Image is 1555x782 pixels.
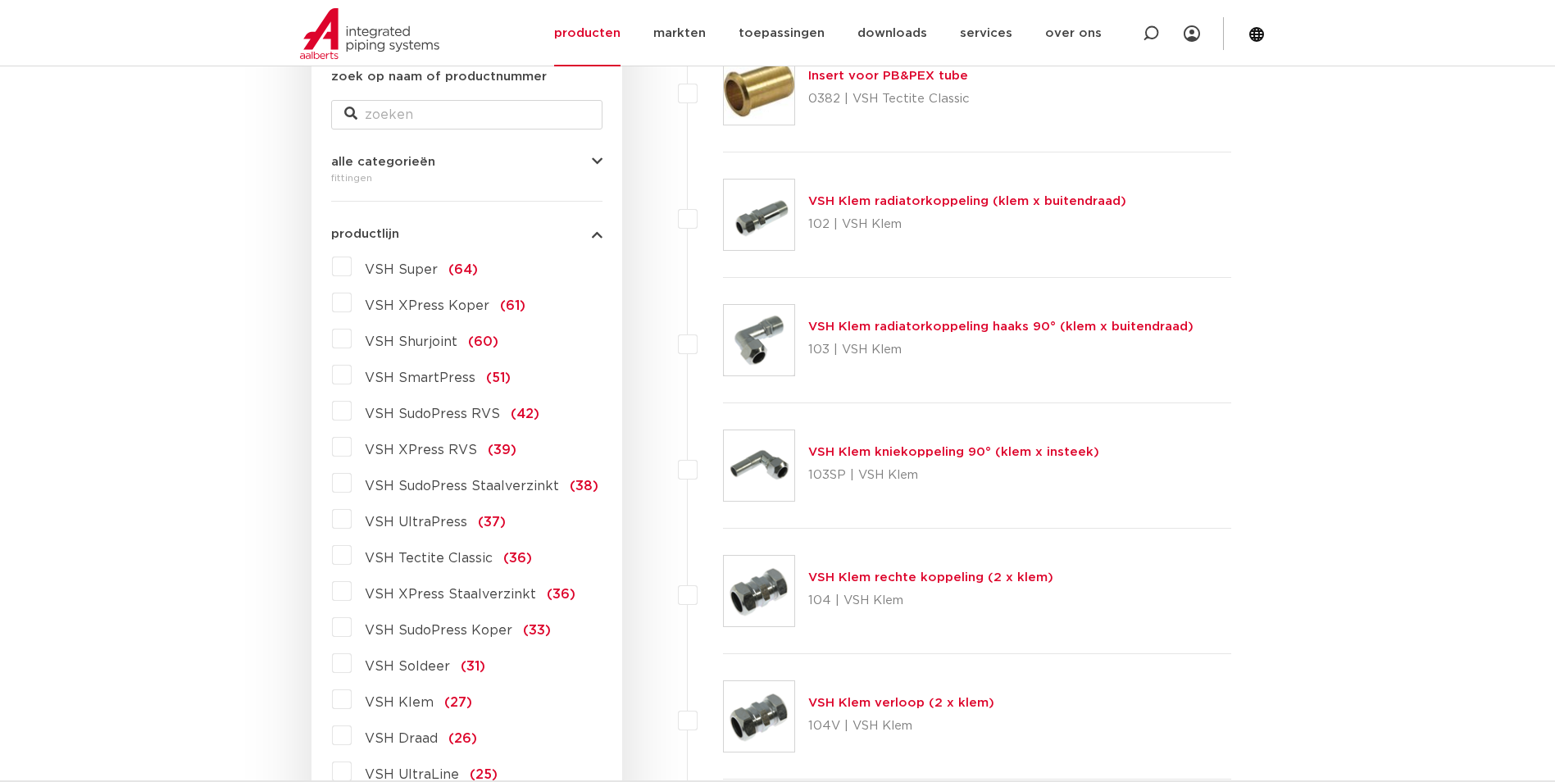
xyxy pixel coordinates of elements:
[365,407,500,421] span: VSH SudoPress RVS
[365,516,467,529] span: VSH UltraPress
[724,681,794,752] img: Thumbnail for VSH Klem verloop (2 x klem)
[724,180,794,250] img: Thumbnail for VSH Klem radiatorkoppeling (klem x buitendraad)
[808,571,1053,584] a: VSH Klem rechte koppeling (2 x klem)
[808,462,1099,489] p: 103SP | VSH Klem
[808,697,994,709] a: VSH Klem verloop (2 x klem)
[331,228,399,240] span: productlijn
[365,768,459,781] span: VSH UltraLine
[503,552,532,565] span: (36)
[365,371,475,384] span: VSH SmartPress
[331,156,435,168] span: alle categorieën
[724,430,794,501] img: Thumbnail for VSH Klem kniekoppeling 90° (klem x insteek)
[365,588,536,601] span: VSH XPress Staalverzinkt
[365,480,559,493] span: VSH SudoPress Staalverzinkt
[365,552,493,565] span: VSH Tectite Classic
[365,443,477,457] span: VSH XPress RVS
[500,299,525,312] span: (61)
[365,660,450,673] span: VSH Soldeer
[365,696,434,709] span: VSH Klem
[523,624,551,637] span: (33)
[808,211,1126,238] p: 102 | VSH Klem
[808,713,994,739] p: 104V | VSH Klem
[365,299,489,312] span: VSH XPress Koper
[808,446,1099,458] a: VSH Klem kniekoppeling 90° (klem x insteek)
[331,67,547,87] label: zoek op naam of productnummer
[365,263,438,276] span: VSH Super
[331,168,602,188] div: fittingen
[365,732,438,745] span: VSH Draad
[808,70,968,82] a: Insert voor PB&PEX tube
[365,624,512,637] span: VSH SudoPress Koper
[331,228,602,240] button: productlijn
[488,443,516,457] span: (39)
[724,54,794,125] img: Thumbnail for Insert voor PB&PEX tube
[724,305,794,375] img: Thumbnail for VSH Klem radiatorkoppeling haaks 90° (klem x buitendraad)
[808,321,1194,333] a: VSH Klem radiatorkoppeling haaks 90° (klem x buitendraad)
[808,195,1126,207] a: VSH Klem radiatorkoppeling (klem x buitendraad)
[724,556,794,626] img: Thumbnail for VSH Klem rechte koppeling (2 x klem)
[808,86,970,112] p: 0382 | VSH Tectite Classic
[444,696,472,709] span: (27)
[448,263,478,276] span: (64)
[365,335,457,348] span: VSH Shurjoint
[468,335,498,348] span: (60)
[461,660,485,673] span: (31)
[486,371,511,384] span: (51)
[808,588,1053,614] p: 104 | VSH Klem
[547,588,575,601] span: (36)
[470,768,498,781] span: (25)
[331,156,602,168] button: alle categorieën
[808,337,1194,363] p: 103 | VSH Klem
[448,732,477,745] span: (26)
[478,516,506,529] span: (37)
[570,480,598,493] span: (38)
[511,407,539,421] span: (42)
[331,100,602,130] input: zoeken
